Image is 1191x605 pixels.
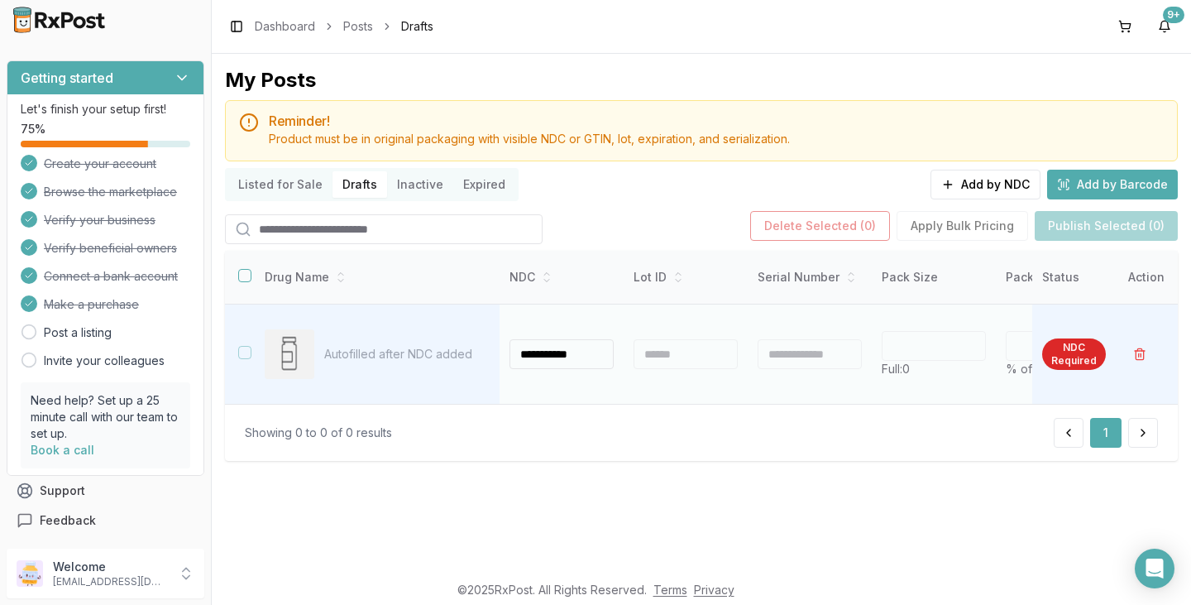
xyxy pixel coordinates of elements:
div: Showing 0 to 0 of 0 results [245,425,392,441]
img: RxPost Logo [7,7,112,33]
span: % of WAC [1006,362,1062,376]
button: Delete [1125,339,1155,369]
div: Serial Number [758,269,862,286]
div: NDC Required [1042,339,1106,370]
button: Feedback [7,506,204,535]
th: Pack Size [872,251,996,305]
span: Create your account [44,156,156,172]
button: Expired [453,171,515,198]
div: Lot ID [634,269,738,286]
div: Drug Name [265,269,486,286]
a: Post a listing [44,324,112,341]
div: NDC [509,269,614,286]
th: Action [1115,251,1178,305]
span: Browse the marketplace [44,184,177,200]
a: Terms [653,583,687,597]
button: Add by NDC [930,170,1040,199]
button: 9+ [1151,13,1178,40]
h3: Getting started [21,68,113,88]
a: Posts [343,18,373,35]
button: Inactive [387,171,453,198]
button: Add by Barcode [1047,170,1178,199]
a: Invite your colleagues [44,353,165,369]
span: Full: 0 [882,362,910,376]
div: 9+ [1163,7,1184,23]
span: 75 % [21,121,45,137]
div: My Posts [225,67,316,94]
nav: breadcrumb [255,18,433,35]
span: Drafts [401,18,433,35]
p: Autofilled after NDC added [324,346,486,363]
p: [EMAIL_ADDRESS][DOMAIN_NAME] [53,575,168,588]
th: Status [1032,251,1116,305]
div: Open Intercom Messenger [1135,549,1174,588]
a: Privacy [694,583,734,597]
button: 1 [1090,418,1122,448]
p: Need help? Set up a 25 minute call with our team to set up. [31,392,180,442]
span: Connect a bank account [44,268,178,285]
img: Drug Image [265,329,314,379]
a: Book a call [31,443,94,457]
span: Make a purchase [44,296,139,313]
img: User avatar [17,560,43,587]
p: Let's finish your setup first! [21,101,190,118]
h5: Reminder! [269,114,1164,127]
span: Verify your business [44,212,155,228]
p: Welcome [53,559,168,575]
a: Dashboard [255,18,315,35]
span: Feedback [40,512,96,529]
button: Support [7,476,204,506]
button: Listed for Sale [228,171,332,198]
div: Package Price [1006,269,1110,286]
button: Drafts [332,171,387,198]
span: Verify beneficial owners [44,240,177,257]
div: Product must be in original packaging with visible NDC or GTIN, lot, expiration, and serialization. [269,131,1164,147]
